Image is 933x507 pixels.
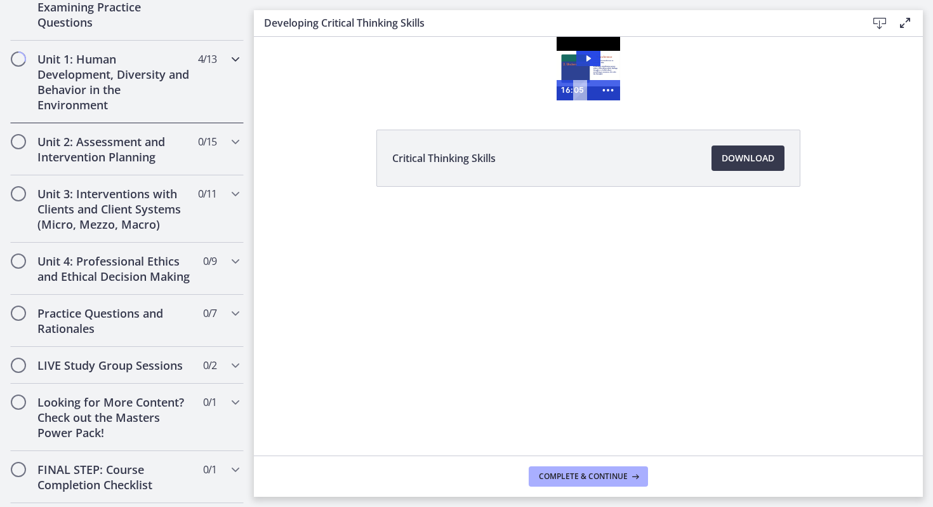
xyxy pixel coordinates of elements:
[37,306,192,336] h2: Practice Questions and Rationales
[198,186,216,201] span: 0 / 11
[342,43,366,64] button: Show more buttons
[37,186,192,232] h2: Unit 3: Interventions with Clients and Client Systems (Micro, Mezzo, Macro)
[203,462,216,477] span: 0 / 1
[326,43,336,64] div: Playbar
[254,37,923,100] iframe: Video Lesson
[722,151,774,166] span: Download
[37,395,192,440] h2: Looking for More Content? Check out the Masters Power Pack!
[37,358,192,373] h2: LIVE Study Group Sessions
[529,466,648,487] button: Complete & continue
[203,358,216,373] span: 0 / 2
[203,395,216,410] span: 0 / 1
[37,134,192,165] h2: Unit 2: Assessment and Intervention Planning
[198,51,216,67] span: 4 / 13
[392,151,496,166] span: Critical Thinking Skills
[37,51,192,112] h2: Unit 1: Human Development, Diversity and Behavior in the Environment
[198,134,216,149] span: 0 / 15
[539,471,628,482] span: Complete & continue
[37,462,192,492] h2: FINAL STEP: Course Completion Checklist
[203,253,216,269] span: 0 / 9
[37,253,192,284] h2: Unit 4: Professional Ethics and Ethical Decision Making
[711,145,784,171] a: Download
[264,15,847,30] h3: Developing Critical Thinking Skills
[203,306,216,321] span: 0 / 7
